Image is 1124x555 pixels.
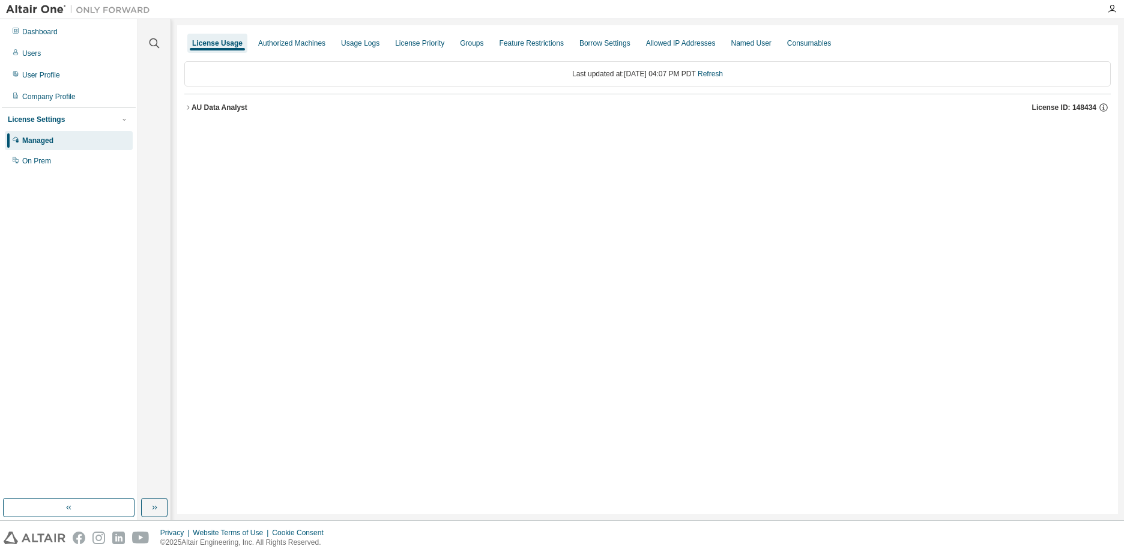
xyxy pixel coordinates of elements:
img: instagram.svg [92,532,105,544]
div: Usage Logs [341,38,379,48]
div: Borrow Settings [579,38,630,48]
div: License Usage [192,38,243,48]
img: youtube.svg [132,532,150,544]
div: Company Profile [22,92,76,102]
div: Last updated at: [DATE] 04:07 PM PDT [184,61,1111,86]
div: Groups [460,38,483,48]
div: Named User [731,38,771,48]
div: Cookie Consent [272,528,330,538]
p: © 2025 Altair Engineering, Inc. All Rights Reserved. [160,538,331,548]
img: altair_logo.svg [4,532,65,544]
div: Authorized Machines [258,38,325,48]
img: Altair One [6,4,156,16]
img: facebook.svg [73,532,85,544]
img: linkedin.svg [112,532,125,544]
div: License Settings [8,115,65,124]
div: On Prem [22,156,51,166]
div: Privacy [160,528,193,538]
a: Refresh [698,70,723,78]
div: Allowed IP Addresses [646,38,716,48]
div: Managed [22,136,53,145]
div: User Profile [22,70,60,80]
div: Website Terms of Use [193,528,272,538]
div: Feature Restrictions [500,38,564,48]
button: AU Data AnalystLicense ID: 148434 [184,94,1111,121]
span: License ID: 148434 [1032,103,1096,112]
div: Users [22,49,41,58]
div: License Priority [395,38,444,48]
div: Dashboard [22,27,58,37]
div: AU Data Analyst [192,103,247,112]
div: Consumables [787,38,831,48]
